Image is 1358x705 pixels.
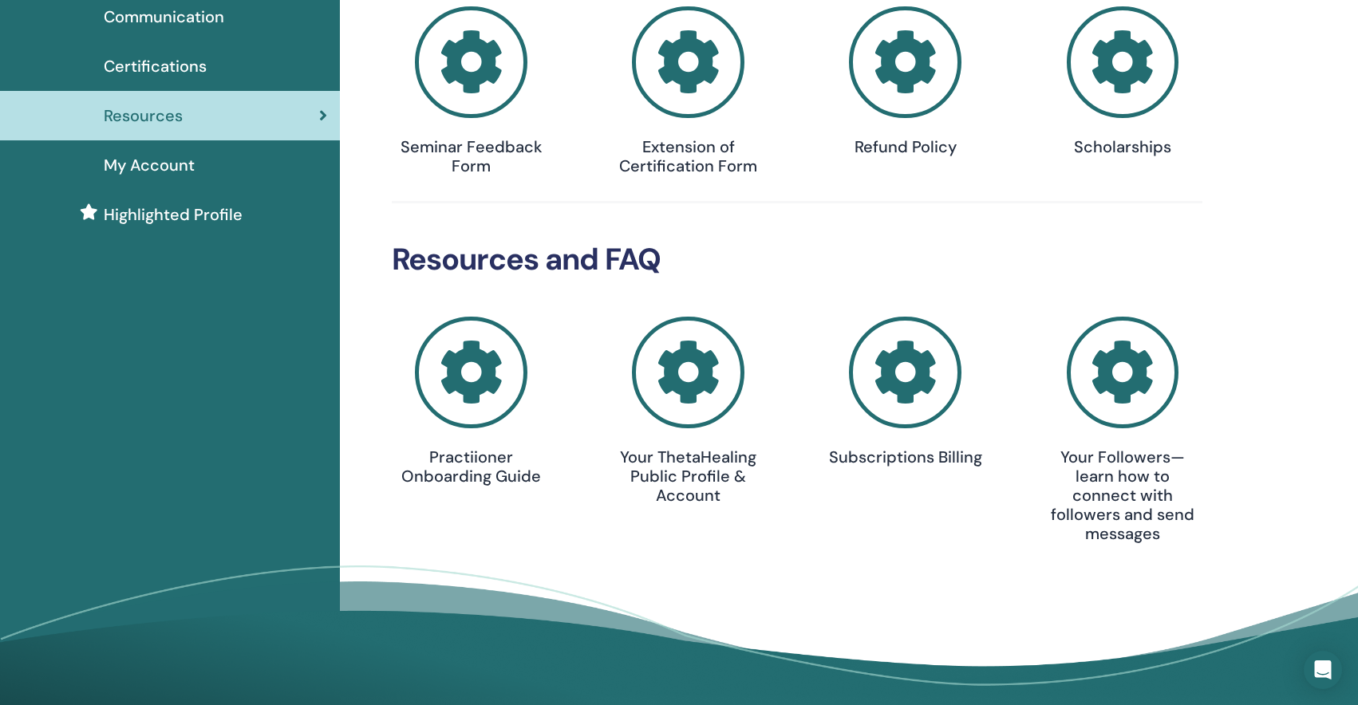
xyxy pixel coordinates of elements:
[392,447,551,486] h4: Practiioner Onboarding Guide
[1043,6,1202,157] a: Scholarships
[826,6,985,157] a: Refund Policy
[392,6,551,176] a: Seminar Feedback Form
[609,6,768,176] a: Extension of Certification Form
[826,447,985,467] h4: Subscriptions Billing
[609,447,768,505] h4: Your ThetaHealing Public Profile & Account
[392,137,551,175] h4: Seminar Feedback Form
[104,203,243,226] span: Highlighted Profile
[104,5,224,29] span: Communication
[104,104,183,128] span: Resources
[392,317,551,486] a: Practiioner Onboarding Guide
[392,242,1203,278] h2: Resources and FAQ
[1304,651,1342,689] div: Open Intercom Messenger
[104,54,207,78] span: Certifications
[826,137,985,156] h4: Refund Policy
[826,317,985,467] a: Subscriptions Billing
[609,317,768,506] a: Your ThetaHealing Public Profile & Account
[1043,137,1202,156] h4: Scholarships
[609,137,768,175] h4: Extension of Certification Form
[104,153,195,177] span: My Account
[1043,447,1202,543] h4: Your Followers—learn how to connect with followers and send messages
[1043,317,1202,544] a: Your Followers—learn how to connect with followers and send messages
